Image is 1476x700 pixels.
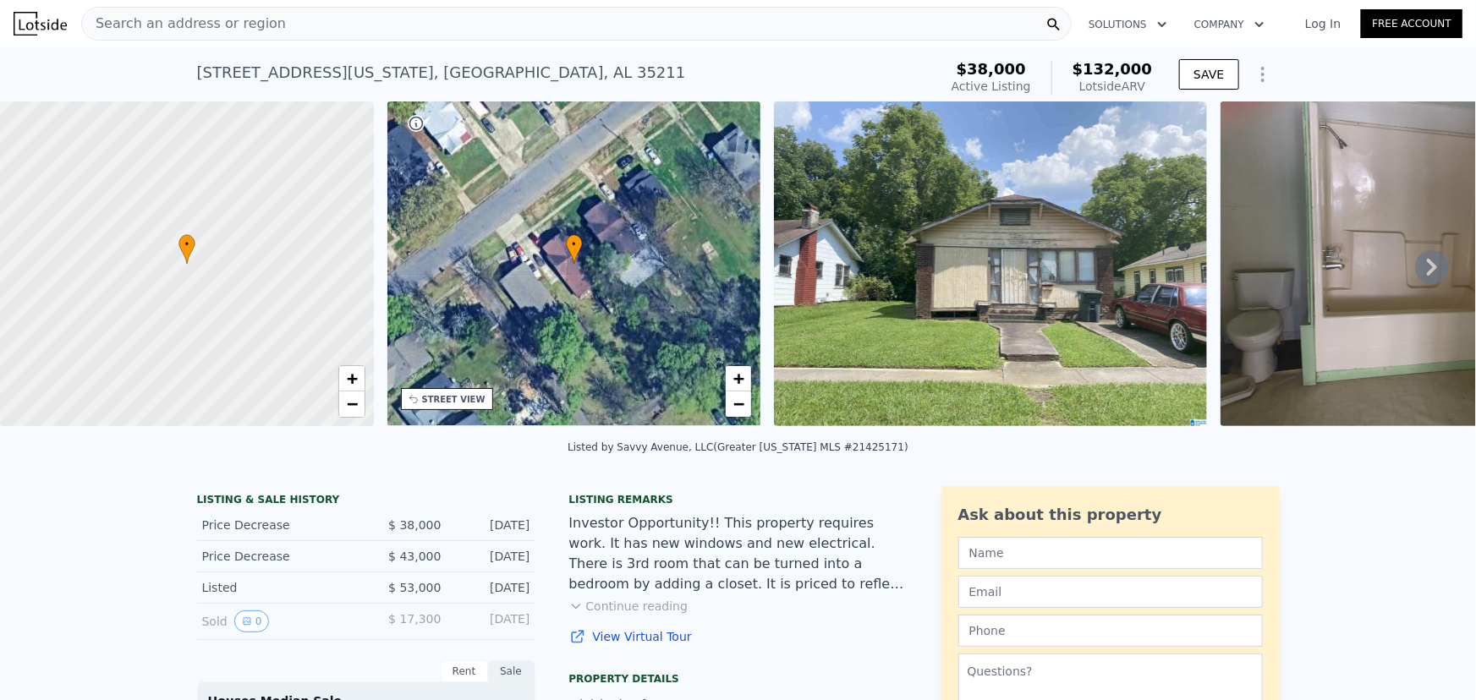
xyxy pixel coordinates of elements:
[455,548,530,565] div: [DATE]
[346,393,357,414] span: −
[569,513,908,594] div: Investor Opportunity!! This property requires work. It has new windows and new electrical. There ...
[388,612,441,626] span: $ 17,300
[1246,57,1280,91] button: Show Options
[202,579,353,596] div: Listed
[569,493,908,506] div: Listing remarks
[178,237,195,252] span: •
[569,598,689,615] button: Continue reading
[733,368,744,389] span: +
[958,503,1263,527] div: Ask about this property
[422,393,486,406] div: STREET VIEW
[339,391,365,417] a: Zoom out
[1073,78,1153,95] div: Lotside ARV
[234,610,270,632] button: View historical data
[197,493,535,510] div: LISTING & SALE HISTORY
[958,537,1263,569] input: Name
[202,548,353,565] div: Price Decrease
[1073,60,1153,78] span: $132,000
[388,550,441,563] span: $ 43,000
[488,660,535,682] div: Sale
[958,576,1263,608] input: Email
[455,610,530,632] div: [DATE]
[346,368,357,389] span: +
[566,237,583,252] span: •
[441,660,488,682] div: Rent
[455,579,530,596] div: [DATE]
[197,61,686,85] div: [STREET_ADDRESS][US_STATE] , [GEOGRAPHIC_DATA] , AL 35211
[957,60,1026,78] span: $38,000
[566,234,583,264] div: •
[14,12,67,36] img: Lotside
[774,101,1207,426] img: Sale: 167140352 Parcel: 5843041
[569,672,908,686] div: Property details
[726,366,751,391] a: Zoom in
[733,393,744,414] span: −
[1179,59,1238,90] button: SAVE
[952,79,1031,93] span: Active Listing
[569,628,908,645] a: View Virtual Tour
[1285,15,1361,32] a: Log In
[726,391,751,417] a: Zoom out
[958,615,1263,647] input: Phone
[339,366,365,391] a: Zoom in
[1181,9,1278,40] button: Company
[178,234,195,264] div: •
[1361,9,1462,38] a: Free Account
[455,517,530,533] div: [DATE]
[202,517,353,533] div: Price Decrease
[388,518,441,532] span: $ 38,000
[388,581,441,594] span: $ 53,000
[82,14,286,34] span: Search an address or region
[202,610,353,632] div: Sold
[568,441,908,453] div: Listed by Savvy Avenue, LLC (Greater [US_STATE] MLS #21425171)
[1075,9,1181,40] button: Solutions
